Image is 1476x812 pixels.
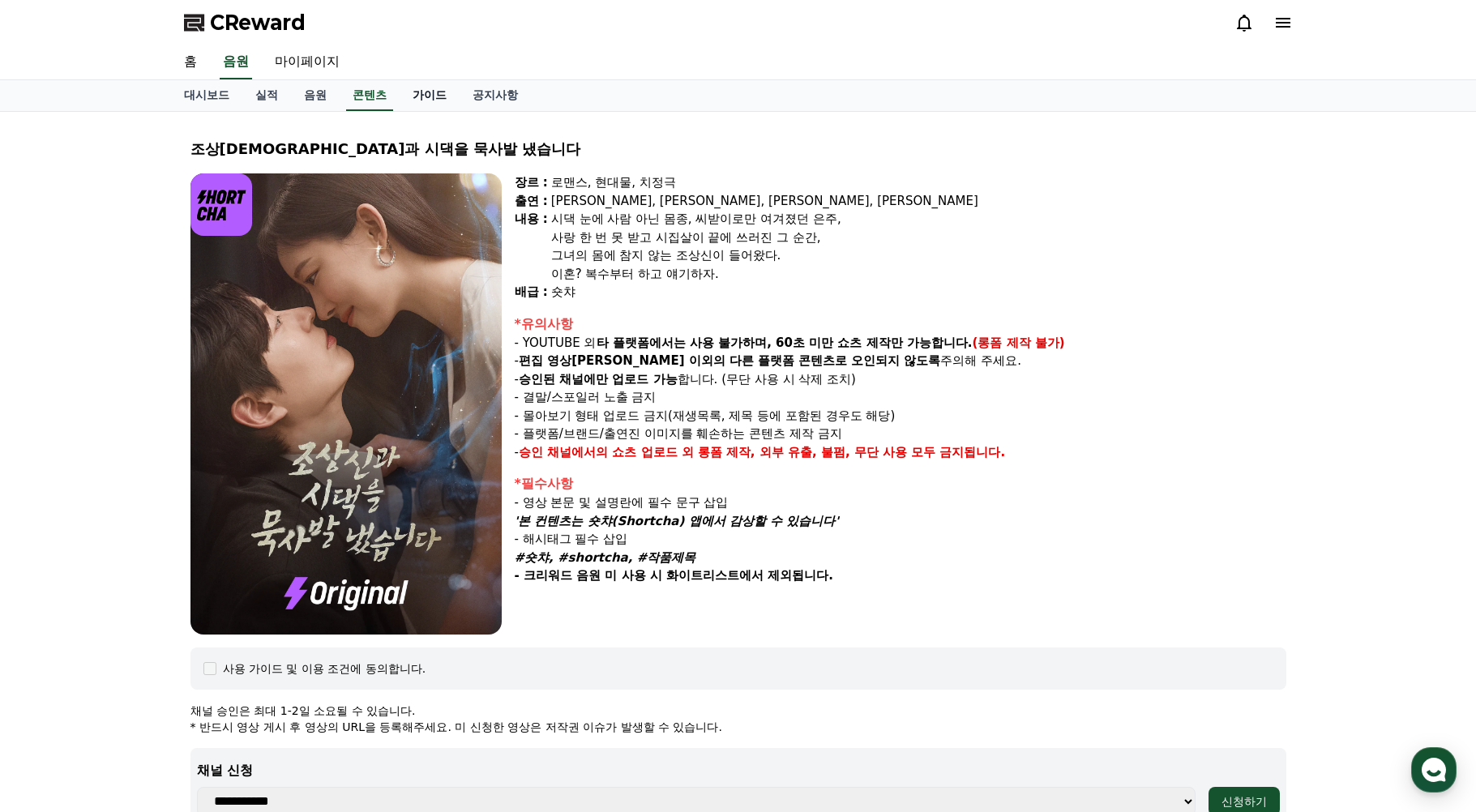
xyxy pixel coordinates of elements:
[171,45,210,79] a: 홈
[515,192,548,211] div: 출연 :
[519,353,725,368] strong: 편집 영상[PERSON_NAME] 이외의
[148,539,168,552] span: 대화
[190,719,1286,735] p: * 반드시 영상 게시 후 영상의 URL을 등록해주세요. 미 신청한 영상은 저작권 이슈가 발생할 수 있습니다.
[515,474,1286,494] div: *필수사항
[519,372,678,387] strong: 승인된 채널에만 업로드 가능
[515,370,1286,389] p: - 합니다. (무단 사용 시 삭제 조치)
[184,10,306,36] a: CReward
[515,334,1286,353] p: - YOUTUBE 외
[515,494,1286,512] p: - 영상 본문 및 설명란에 필수 문구 삽입
[171,80,242,111] a: 대시보드
[729,353,941,368] strong: 다른 플랫폼 콘텐츠로 오인되지 않도록
[515,283,548,301] div: 배급 :
[346,80,393,111] a: 콘텐츠
[460,80,531,111] a: 공지사항
[515,210,548,283] div: 내용 :
[515,407,1286,425] p: - 몰아보기 형태 업로드 금지(재생목록, 제목 등에 포함된 경우도 해당)
[190,173,253,236] img: logo
[515,173,548,192] div: 장르 :
[515,352,1286,370] p: - 주의해 주세요.
[597,335,973,350] strong: 타 플랫폼에서는 사용 불가하며, 60초 미만 쇼츠 제작만 가능합니다.
[223,660,426,677] div: 사용 가이드 및 이용 조건에 동의합니다.
[551,229,1286,247] div: 사랑 한 번 못 받고 시집살이 끝에 쓰러진 그 순간,
[698,445,1006,459] strong: 롱폼 제작, 외부 유출, 불펌, 무단 사용 모두 금지됩니다.
[515,530,1286,549] p: - 해시태그 필수 삽입
[5,514,107,554] a: 홈
[551,192,1286,211] div: [PERSON_NAME], [PERSON_NAME], [PERSON_NAME], [PERSON_NAME]
[400,80,460,111] a: 가이드
[51,538,61,551] span: 홈
[551,173,1286,192] div: 로맨스, 현대물, 치정극
[1221,793,1267,810] div: 신청하기
[551,265,1286,284] div: 이혼? 복수부터 하고 얘기하자.
[519,445,694,459] strong: 승인 채널에서의 쇼츠 업로드 외
[551,246,1286,265] div: 그녀의 몸에 참지 않는 조상신이 들어왔다.
[515,550,696,565] em: #숏챠, #shortcha, #작품제목
[515,568,833,583] strong: - 크리워드 음원 미 사용 시 화이트리스트에서 제외됩니다.
[515,388,1286,407] p: - 결말/스포일러 노출 금지
[220,45,252,79] a: 음원
[291,80,340,111] a: 음원
[190,173,502,635] img: video
[973,335,1065,350] strong: (롱폼 제작 불가)
[242,80,291,111] a: 실적
[515,425,1286,443] p: - 플랫폼/브랜드/출연진 이미지를 훼손하는 콘텐츠 제작 금지
[210,10,306,36] span: CReward
[209,514,311,554] a: 설정
[262,45,353,79] a: 마이페이지
[107,514,209,554] a: 대화
[551,283,1286,301] div: 숏챠
[190,703,1286,719] p: 채널 승인은 최대 1-2일 소요될 수 있습니다.
[515,443,1286,462] p: -
[551,210,1286,229] div: 시댁 눈에 사람 아닌 몸종, 씨받이로만 여겨졌던 은주,
[197,761,1280,780] p: 채널 신청
[190,138,1286,160] div: 조상[DEMOGRAPHIC_DATA]과 시댁을 묵사발 냈습니다
[515,514,839,528] em: '본 컨텐츠는 숏챠(Shortcha) 앱에서 감상할 수 있습니다'
[515,314,1286,334] div: *유의사항
[250,538,270,551] span: 설정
